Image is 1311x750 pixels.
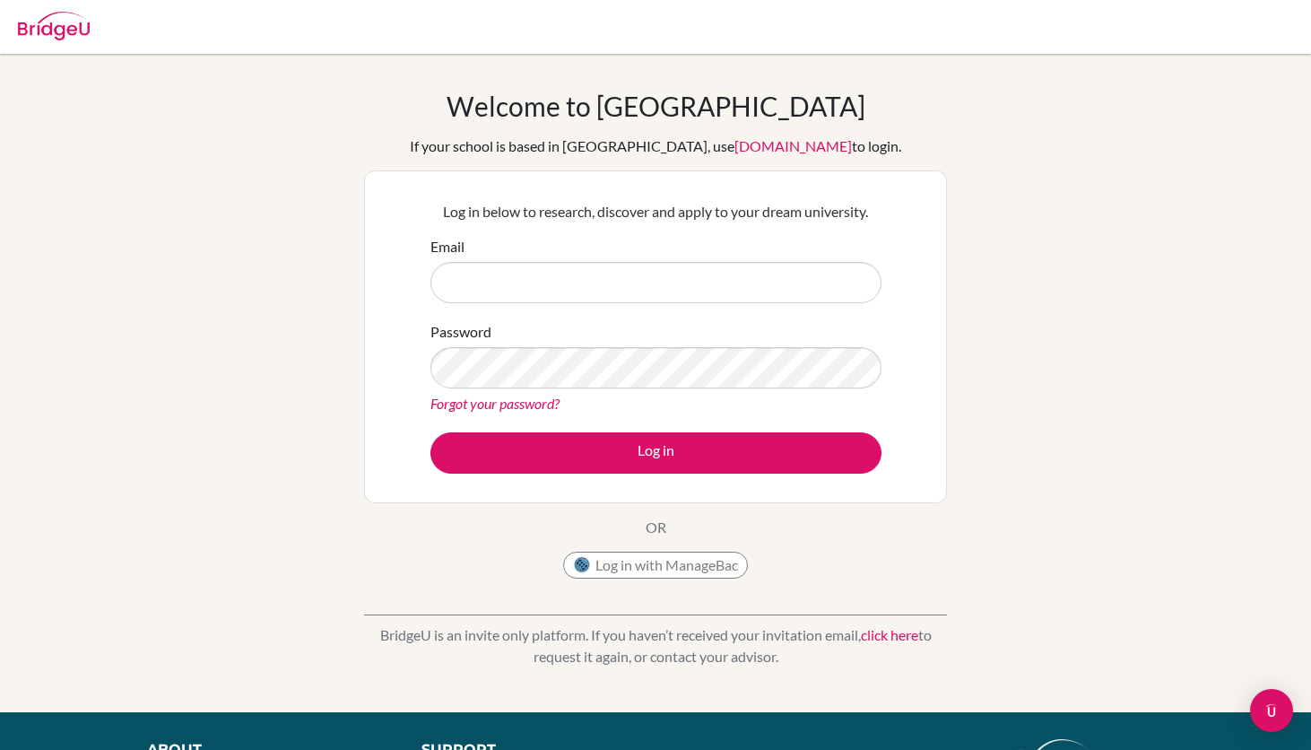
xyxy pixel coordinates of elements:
[18,12,90,40] img: Bridge-U
[734,137,852,154] a: [DOMAIN_NAME]
[430,236,464,257] label: Email
[447,90,865,122] h1: Welcome to [GEOGRAPHIC_DATA]
[563,552,748,579] button: Log in with ManageBac
[646,517,666,538] p: OR
[410,135,901,157] div: If your school is based in [GEOGRAPHIC_DATA], use to login.
[430,201,881,222] p: Log in below to research, discover and apply to your dream university.
[430,432,881,474] button: Log in
[430,321,491,343] label: Password
[1250,689,1293,732] div: Open Intercom Messenger
[364,624,947,667] p: BridgeU is an invite only platform. If you haven’t received your invitation email, to request it ...
[861,626,918,643] a: click here
[430,395,560,412] a: Forgot your password?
